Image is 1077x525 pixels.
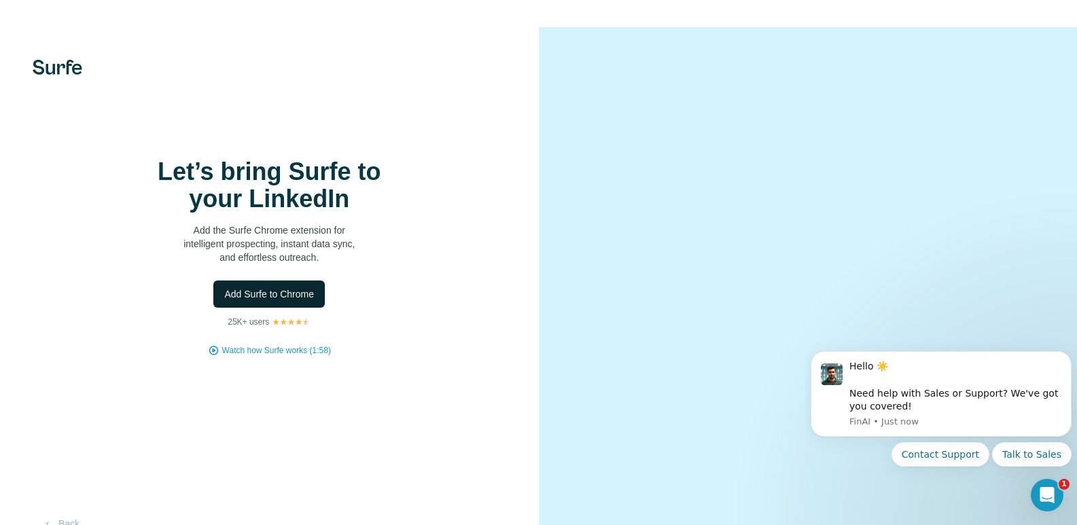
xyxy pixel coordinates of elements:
p: Add the Surfe Chrome extension for intelligent prospecting, instant data sync, and effortless out... [133,223,405,264]
button: Add Surfe to Chrome [213,280,325,308]
p: 25K+ users [228,316,269,328]
iframe: Intercom live chat [1031,479,1063,511]
img: Surfe's logo [33,60,82,75]
span: Add Surfe to Chrome [224,287,314,301]
img: Rating Stars [272,318,311,326]
h1: Let’s bring Surfe to your LinkedIn [133,158,405,213]
iframe: Intercom notifications message [805,334,1077,518]
span: 1 [1059,479,1070,490]
button: Watch how Surfe works (1:58) [222,344,331,357]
